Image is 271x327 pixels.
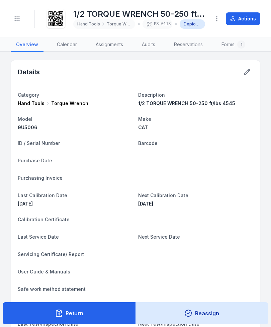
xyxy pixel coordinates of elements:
span: ID / Serial Number [18,140,60,146]
div: 1 [237,40,245,49]
a: Audits [137,38,161,52]
span: Last Service Date [18,234,59,240]
a: Reservations [169,38,208,52]
span: Servicing Certificate/ Report [18,251,84,257]
span: Torque Wrench [51,100,88,107]
a: Assignments [90,38,128,52]
button: Toggle navigation [11,12,23,25]
span: Purchase Date [18,158,52,163]
a: Overview [11,38,43,52]
time: 19/2/2026, 12:00:00 am [138,201,153,207]
span: Torque Wrench [107,21,131,27]
span: Purchasing Invoice [18,175,63,181]
span: CAT [138,125,148,130]
a: Forms1 [216,38,251,52]
span: [DATE] [138,201,153,207]
span: Hand Tools [77,21,100,27]
span: Calibration Certificate [18,217,70,222]
span: 9U5006 [18,125,37,130]
span: Barcode [138,140,158,146]
span: Description [138,92,165,98]
span: Hand Tools [18,100,44,107]
h2: Details [18,67,40,77]
span: Next Service Date [138,234,180,240]
span: Next Calibration Date [138,192,188,198]
a: Calendar [52,38,82,52]
span: Model [18,116,32,122]
span: User Guide & Manuals [18,269,70,274]
h1: 1/2 TORQUE WRENCH 50-250 ft/lbs 4545 [73,9,205,19]
span: Safe work method statement [18,286,86,292]
button: Actions [226,12,260,25]
time: 19/8/2025, 12:00:00 am [18,201,33,207]
span: [DATE] [18,201,33,207]
span: Last Calibration Date [18,192,67,198]
span: 1/2 TORQUE WRENCH 50-250 ft/lbs 4545 [138,100,235,106]
button: Reassign [135,302,269,324]
span: Category [18,92,39,98]
div: Deployed [180,19,205,29]
span: Make [138,116,151,122]
div: PS-0118 [143,19,172,29]
button: Return [3,302,136,324]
